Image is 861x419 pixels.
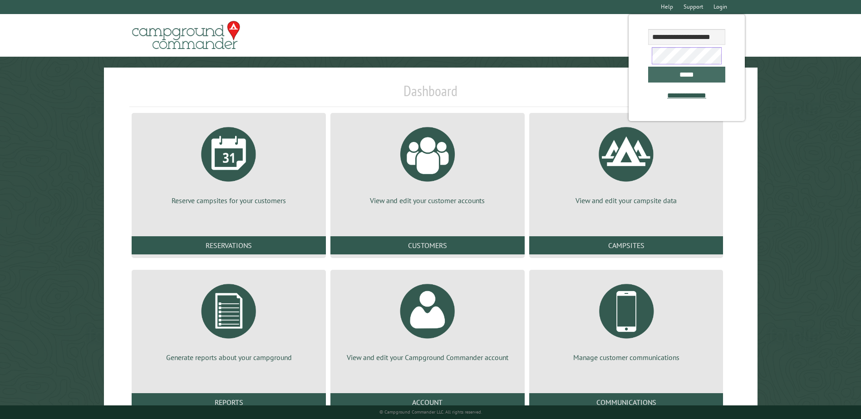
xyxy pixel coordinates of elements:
[540,195,713,205] p: View and edit your campsite data
[540,352,713,362] p: Manage customer communications
[540,120,713,205] a: View and edit your campsite data
[132,236,326,254] a: Reservations
[341,120,514,205] a: View and edit your customer accounts
[129,82,731,107] h1: Dashboard
[341,195,514,205] p: View and edit your customer accounts
[143,352,315,362] p: Generate reports about your campground
[341,277,514,362] a: View and edit your Campground Commander account
[129,18,243,53] img: Campground Commander
[143,195,315,205] p: Reserve campsites for your customers
[341,352,514,362] p: View and edit your Campground Commander account
[143,120,315,205] a: Reserve campsites for your customers
[540,277,713,362] a: Manage customer communications
[143,277,315,362] a: Generate reports about your campground
[529,236,723,254] a: Campsites
[330,393,525,411] a: Account
[330,236,525,254] a: Customers
[529,393,723,411] a: Communications
[132,393,326,411] a: Reports
[379,409,482,415] small: © Campground Commander LLC. All rights reserved.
